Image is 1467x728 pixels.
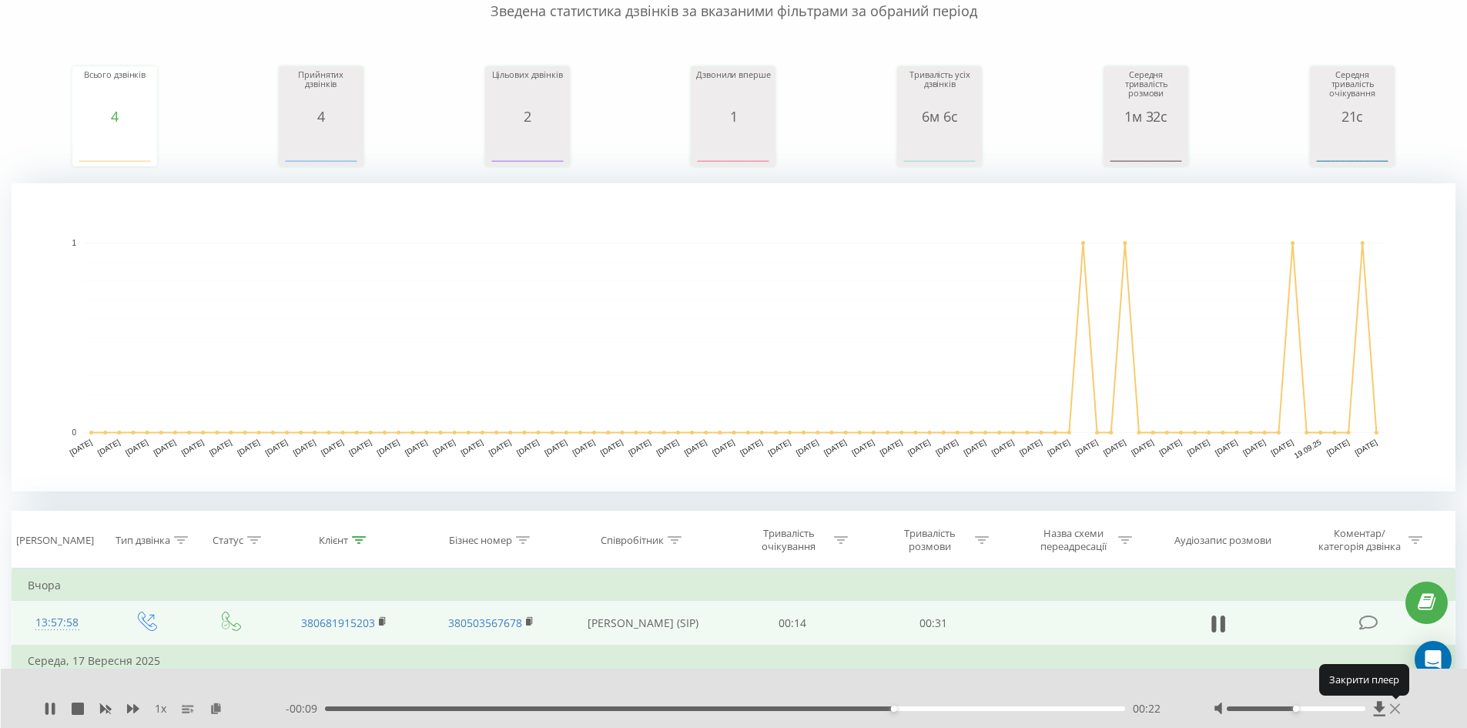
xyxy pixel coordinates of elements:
text: [DATE] [1157,438,1183,457]
span: 00:22 [1133,701,1161,716]
div: 2 [489,109,566,124]
text: [DATE] [711,438,736,457]
text: [DATE] [990,438,1016,457]
text: [DATE] [1241,438,1267,457]
div: Цільових дзвінків [489,70,566,109]
text: [DATE] [962,438,987,457]
text: [DATE] [515,438,541,457]
text: [DATE] [1130,438,1155,457]
text: [DATE] [152,438,177,457]
div: Прийнятих дзвінків [283,70,360,109]
text: 19.09.25 [1292,438,1323,460]
div: Назва схеми переадресації [1032,527,1114,553]
span: - 00:09 [286,701,325,716]
div: Тривалість розмови [889,527,971,553]
text: [DATE] [850,438,876,457]
text: [DATE] [627,438,652,457]
text: [DATE] [1325,438,1351,457]
td: [PERSON_NAME] (SIP) [564,601,722,646]
svg: A chart. [489,124,566,170]
div: Open Intercom Messenger [1415,641,1452,678]
div: Закрити плеєр [1319,664,1409,695]
div: Тривалість очікування [748,527,830,553]
div: 13:57:58 [28,608,87,638]
text: 1 [72,239,76,247]
div: 6м 6с [901,109,978,124]
text: [DATE] [906,438,932,457]
text: [DATE] [879,438,904,457]
div: Статус [213,534,243,547]
text: [DATE] [543,438,568,457]
text: [DATE] [320,438,345,457]
div: Коментар/категорія дзвінка [1315,527,1405,553]
text: [DATE] [1270,438,1295,457]
div: Середня тривалість розмови [1107,70,1184,109]
div: 4 [76,109,153,124]
text: [DATE] [1353,438,1378,457]
text: [DATE] [376,438,401,457]
text: [DATE] [1018,438,1043,457]
text: [DATE] [1074,438,1100,457]
div: [PERSON_NAME] [16,534,94,547]
text: [DATE] [180,438,206,457]
text: [DATE] [767,438,792,457]
text: [DATE] [404,438,429,457]
div: Бізнес номер [449,534,512,547]
text: [DATE] [934,438,960,457]
span: 1 x [155,701,166,716]
div: Тип дзвінка [116,534,170,547]
text: [DATE] [69,438,94,457]
div: Співробітник [601,534,664,547]
text: [DATE] [655,438,680,457]
text: [DATE] [236,438,261,457]
div: 1 [695,109,772,124]
div: Аудіозапис розмови [1174,534,1271,547]
div: Всього дзвінків [76,70,153,109]
text: [DATE] [264,438,290,457]
text: [DATE] [1102,438,1127,457]
div: Середня тривалість очікування [1314,70,1391,109]
td: 00:14 [722,601,863,646]
div: Accessibility label [1293,706,1299,712]
text: [DATE] [739,438,764,457]
div: 4 [283,109,360,124]
svg: A chart. [1314,124,1391,170]
text: [DATE] [1186,438,1211,457]
div: Дзвонили вперше [695,70,772,109]
td: Вчора [12,570,1455,601]
text: [DATE] [571,438,597,457]
svg: A chart. [1107,124,1184,170]
text: [DATE] [599,438,625,457]
text: 0 [72,428,76,437]
div: Тривалість усіх дзвінків [901,70,978,109]
text: [DATE] [487,438,513,457]
td: 00:31 [863,601,1004,646]
text: [DATE] [208,438,233,457]
text: [DATE] [124,438,149,457]
text: [DATE] [459,438,484,457]
div: 1м 32с [1107,109,1184,124]
a: 380503567678 [448,616,522,630]
text: [DATE] [96,438,122,457]
text: [DATE] [822,438,848,457]
text: [DATE] [795,438,820,457]
text: [DATE] [1214,438,1239,457]
svg: A chart. [901,124,978,170]
a: 380681915203 [301,616,375,630]
div: Accessibility label [890,706,896,712]
td: Середа, 17 Вересня 2025 [12,646,1455,676]
div: 21с [1314,109,1391,124]
text: [DATE] [347,438,373,457]
text: [DATE] [431,438,457,457]
svg: A chart. [695,124,772,170]
svg: A chart. [12,183,1455,491]
svg: A chart. [76,124,153,170]
text: [DATE] [683,438,708,457]
text: [DATE] [1046,438,1071,457]
div: Клієнт [319,534,348,547]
